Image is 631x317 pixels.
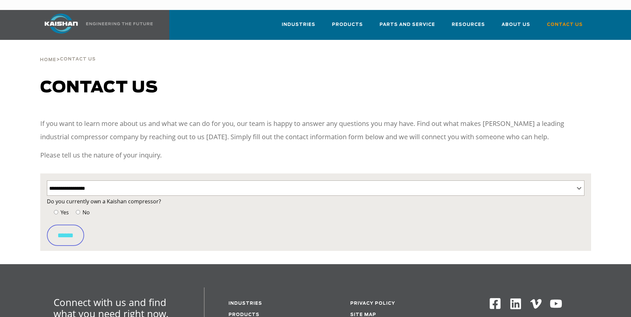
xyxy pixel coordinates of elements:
[40,56,56,62] a: Home
[40,40,96,65] div: >
[54,210,58,214] input: Yes
[76,210,80,214] input: No
[380,16,435,39] a: Parts and Service
[547,16,583,39] a: Contact Us
[350,301,395,306] a: Privacy Policy
[229,301,262,306] a: Industries
[547,21,583,29] span: Contact Us
[282,21,315,29] span: Industries
[530,299,542,309] img: Vimeo
[40,149,591,162] p: Please tell us the nature of your inquiry.
[332,21,363,29] span: Products
[509,297,522,310] img: Linkedin
[550,297,562,310] img: Youtube
[452,16,485,39] a: Resources
[502,16,530,39] a: About Us
[380,21,435,29] span: Parts and Service
[229,313,259,317] a: Products
[60,57,96,61] span: Contact Us
[489,297,501,310] img: Facebook
[502,21,530,29] span: About Us
[40,58,56,62] span: Home
[282,16,315,39] a: Industries
[81,209,90,216] span: No
[86,22,153,25] img: Engineering the future
[59,209,69,216] span: Yes
[40,117,591,144] p: If you want to learn more about us and what we can do for you, our team is happy to answer any qu...
[36,14,86,34] img: kaishan logo
[47,197,584,206] label: Do you currently own a Kaishan compressor?
[36,10,154,40] a: Kaishan USA
[332,16,363,39] a: Products
[47,197,584,246] form: Contact form
[350,313,376,317] a: Site Map
[40,80,158,96] span: Contact us
[452,21,485,29] span: Resources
